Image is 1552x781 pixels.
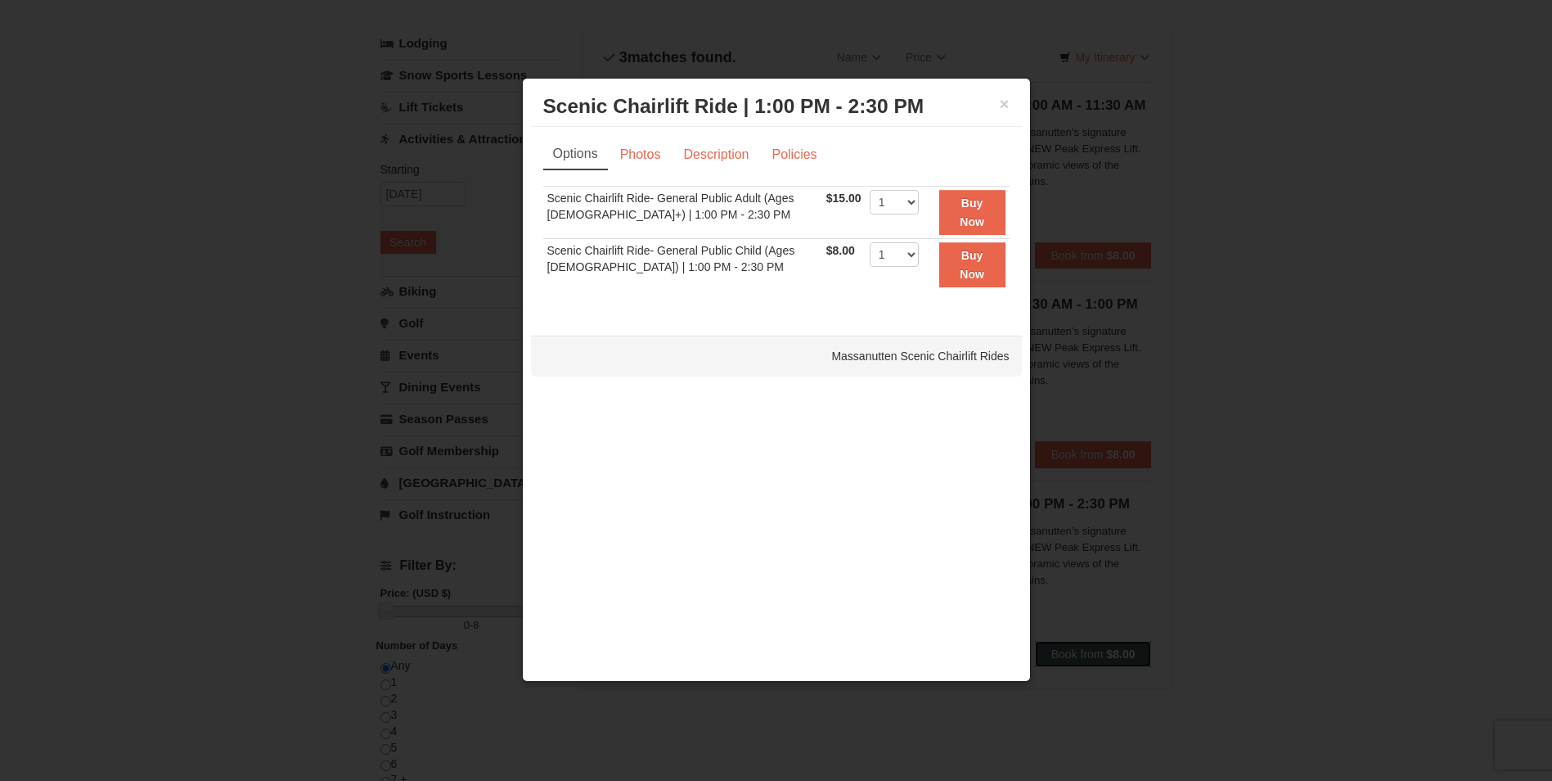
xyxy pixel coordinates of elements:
[1000,96,1010,112] button: ×
[531,336,1022,377] div: Massanutten Scenic Chairlift Rides
[939,190,1005,235] button: Buy Now
[543,94,1010,119] h3: Scenic Chairlift Ride | 1:00 PM - 2:30 PM
[610,139,672,170] a: Photos
[543,187,822,239] td: Scenic Chairlift Ride- General Public Adult (Ages [DEMOGRAPHIC_DATA]+) | 1:00 PM - 2:30 PM
[761,139,827,170] a: Policies
[543,139,608,170] a: Options
[960,249,984,280] strong: Buy Now
[960,196,984,228] strong: Buy Now
[543,239,822,291] td: Scenic Chairlift Ride- General Public Child (Ages [DEMOGRAPHIC_DATA]) | 1:00 PM - 2:30 PM
[673,139,759,170] a: Description
[826,192,861,205] span: $15.00
[826,244,855,257] span: $8.00
[939,242,1005,287] button: Buy Now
